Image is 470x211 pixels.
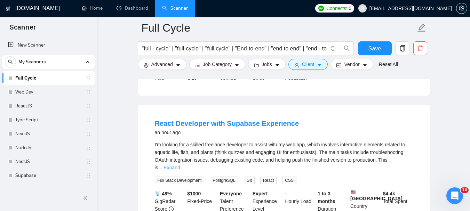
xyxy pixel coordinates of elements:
[189,59,245,70] button: barsJob Categorycaret-down
[210,177,238,184] span: PostgreSQL
[254,63,259,68] span: folder
[331,46,335,51] span: info-circle
[15,99,81,113] a: ReactJS
[336,63,341,68] span: idcard
[383,191,395,196] b: $ 4.4k
[15,127,81,141] a: NextJS
[262,60,272,68] span: Jobs
[158,165,162,170] span: ...
[142,19,416,36] input: Scanner name...
[155,128,299,137] div: an hour ago
[282,177,296,184] span: CSS
[456,6,467,11] span: setting
[15,113,81,127] a: Type Script
[330,59,373,70] button: idcardVendorcaret-down
[176,63,181,68] span: caret-down
[203,60,232,68] span: Job Category
[326,5,347,12] span: Connects:
[446,187,463,204] iframe: Intercom live chat
[155,120,299,127] a: React Developer with Supabase Experience
[275,63,280,68] span: caret-down
[86,173,91,178] span: holder
[164,165,180,170] a: Expand
[358,41,392,55] button: Save
[340,45,353,51] span: search
[86,117,91,123] span: holder
[260,177,277,184] span: React
[318,191,335,204] b: 1 to 3 months
[234,63,239,68] span: caret-down
[379,60,398,68] a: Reset All
[414,45,427,51] span: delete
[18,55,46,69] span: My Scanners
[317,63,322,68] span: caret-down
[344,60,359,68] span: Vendor
[162,5,188,11] a: searchScanner
[155,191,172,196] b: 📡 49%
[15,85,81,99] a: Web Dev
[8,38,89,52] a: New Scanner
[151,60,173,68] span: Advanced
[396,41,409,55] button: copy
[195,63,200,68] span: bars
[360,6,365,11] span: user
[285,191,287,196] b: -
[82,5,103,11] a: homeHome
[15,141,81,155] a: NodeJS
[5,59,16,64] span: search
[187,191,201,196] b: $ 1000
[155,177,205,184] span: Full Stack Development
[117,5,148,11] a: dashboardDashboard
[138,59,186,70] button: settingAdvancedcaret-down
[288,59,328,70] button: userClientcaret-down
[253,191,268,196] b: Expert
[86,75,91,81] span: holder
[15,71,81,85] a: Full Cycle
[349,5,351,12] span: 0
[294,63,299,68] span: user
[15,182,81,196] a: Firebase
[142,44,328,53] input: Search Freelance Jobs...
[86,145,91,151] span: holder
[155,141,413,171] div: I'm looking for a skilled freelance developer to assist with my web app, which involves interacti...
[83,195,90,202] span: double-left
[5,56,16,67] button: search
[318,6,324,11] img: upwork-logo.png
[86,131,91,137] span: holder
[368,44,381,53] span: Save
[15,169,81,182] a: Supabase
[302,60,314,68] span: Client
[220,191,242,196] b: Everyone
[456,6,467,11] a: setting
[144,63,149,68] span: setting
[350,190,403,201] b: [GEOGRAPHIC_DATA]
[413,41,427,55] button: delete
[461,187,469,193] span: 10
[456,3,467,14] button: setting
[248,59,286,70] button: folderJobscaret-down
[15,155,81,169] a: NestJS
[86,89,91,95] span: holder
[351,190,356,195] img: 🇺🇸
[86,103,91,109] span: holder
[4,22,41,37] span: Scanner
[396,45,409,51] span: copy
[86,159,91,164] span: holder
[417,23,426,32] span: edit
[340,41,354,55] button: search
[2,38,95,52] li: New Scanner
[2,55,95,196] li: My Scanners
[244,177,255,184] span: Git
[363,63,367,68] span: caret-down
[6,3,11,14] img: logo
